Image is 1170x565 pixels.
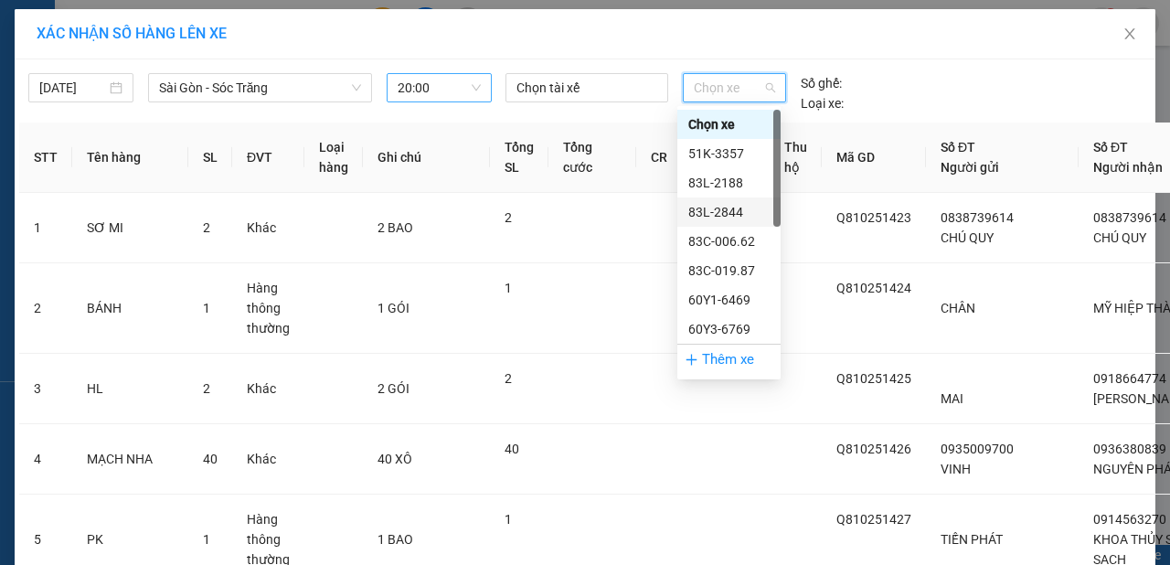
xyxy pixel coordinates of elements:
span: 0838739614 [1093,210,1166,225]
th: CR [636,123,724,193]
span: 1 [203,532,210,547]
span: 40 [505,442,519,456]
span: 0918664774 [1093,371,1166,386]
div: Chọn xe [677,110,781,139]
span: 1 GÓI [378,301,409,315]
span: 0936380839 [1093,442,1166,456]
div: 60Y3-6769 [688,319,770,339]
div: 60Y1-6469 [688,290,770,310]
span: close [1122,27,1137,41]
span: Q810251427 [836,512,911,527]
span: 40 XÔ [378,452,412,466]
span: 2 GÓI [378,381,409,396]
th: Tổng SL [490,123,548,193]
div: Thêm xe [677,344,781,376]
span: Q810251426 [836,442,911,456]
li: Vĩnh Thành (Sóc Trăng) [9,9,265,78]
span: 20:00 [398,74,481,101]
td: HL [72,354,188,424]
span: MAI [941,391,963,406]
td: Hàng thông thường [232,263,304,354]
span: Người nhận [1093,160,1163,175]
th: STT [19,123,72,193]
li: VP Sóc Trăng [126,99,243,119]
span: VINH [941,462,971,476]
td: Khác [232,193,304,263]
th: ĐVT [232,123,304,193]
span: CHÚ QUY [1093,230,1146,245]
th: Thu hộ [770,123,822,193]
td: Khác [232,354,304,424]
div: 60Y1-6469 [677,285,781,314]
div: 60Y3-6769 [677,314,781,344]
th: Loại hàng [304,123,363,193]
span: 2 [203,220,210,235]
span: 1 [505,281,512,295]
div: Chọn xe [688,114,770,134]
span: 40 [203,452,218,466]
div: 51K-3357 [688,144,770,164]
span: Q810251423 [836,210,911,225]
td: 1 [19,193,72,263]
th: SL [188,123,232,193]
td: MẠCH NHA [72,424,188,495]
span: Số ĐT [1093,140,1128,155]
span: Loại xe: [801,93,844,113]
span: 2 [203,381,210,396]
span: CHÚ QUY [941,230,994,245]
span: 1 BAO [378,532,413,547]
th: Tổng cước [548,123,636,193]
span: plus [685,353,698,367]
div: 83L-2844 [677,197,781,227]
img: logo.jpg [9,9,73,73]
span: Số ĐT [941,140,975,155]
input: 14/10/2025 [39,78,106,98]
span: CHÂN [941,301,975,315]
span: 0838739614 [941,210,1014,225]
span: TIẾN PHÁT [941,532,1003,547]
td: 2 [19,263,72,354]
span: 2 BAO [378,220,413,235]
th: Ghi chú [363,123,490,193]
div: 83L-2188 [677,168,781,197]
span: Người gửi [941,160,999,175]
td: 4 [19,424,72,495]
span: 1 [505,512,512,527]
span: XÁC NHẬN SỐ HÀNG LÊN XE [37,25,227,42]
div: 83L-2188 [688,173,770,193]
td: 3 [19,354,72,424]
span: 0914563270 [1093,512,1166,527]
button: Close [1104,9,1155,60]
div: 51K-3357 [677,139,781,168]
span: Q810251424 [836,281,911,295]
span: 2 [505,371,512,386]
td: BÁNH [72,263,188,354]
th: Mã GD [822,123,926,193]
div: 83C-006.62 [677,227,781,256]
th: Tên hàng [72,123,188,193]
span: 1 [203,301,210,315]
span: 2 [505,210,512,225]
span: Sài Gòn - Sóc Trăng [159,74,361,101]
li: VP Quận 8 [9,99,126,119]
td: Khác [232,424,304,495]
td: SƠ MI [72,193,188,263]
span: environment [9,123,22,135]
div: 83L-2844 [688,202,770,222]
div: 83C-019.87 [688,261,770,281]
div: 83C-006.62 [688,231,770,251]
span: Q810251425 [836,371,911,386]
span: Số ghế: [801,73,842,93]
span: 0935009700 [941,442,1014,456]
span: down [351,82,362,93]
span: environment [126,123,139,135]
div: 83C-019.87 [677,256,781,285]
span: Chọn xe [694,74,775,101]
